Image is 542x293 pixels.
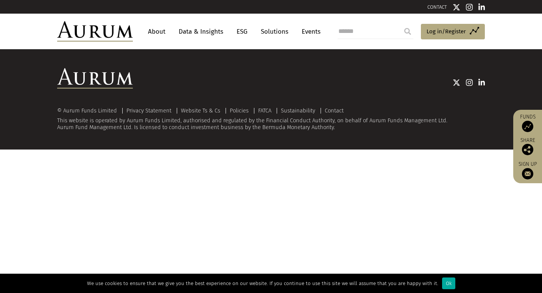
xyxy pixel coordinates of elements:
[126,107,171,114] a: Privacy Statement
[144,25,169,39] a: About
[325,107,344,114] a: Contact
[427,4,447,10] a: CONTACT
[466,79,473,86] img: Instagram icon
[230,107,249,114] a: Policies
[478,79,485,86] img: Linkedin icon
[258,107,271,114] a: FATCA
[466,3,473,11] img: Instagram icon
[517,138,538,155] div: Share
[233,25,251,39] a: ESG
[57,108,121,114] div: © Aurum Funds Limited
[478,3,485,11] img: Linkedin icon
[175,25,227,39] a: Data & Insights
[257,25,292,39] a: Solutions
[57,68,133,89] img: Aurum Logo
[421,24,485,40] a: Log in/Register
[522,144,533,155] img: Share this post
[298,25,321,39] a: Events
[517,114,538,132] a: Funds
[400,24,415,39] input: Submit
[181,107,220,114] a: Website Ts & Cs
[453,79,460,86] img: Twitter icon
[57,21,133,42] img: Aurum
[281,107,315,114] a: Sustainability
[522,121,533,132] img: Access Funds
[57,108,485,131] div: This website is operated by Aurum Funds Limited, authorised and regulated by the Financial Conduc...
[427,27,466,36] span: Log in/Register
[453,3,460,11] img: Twitter icon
